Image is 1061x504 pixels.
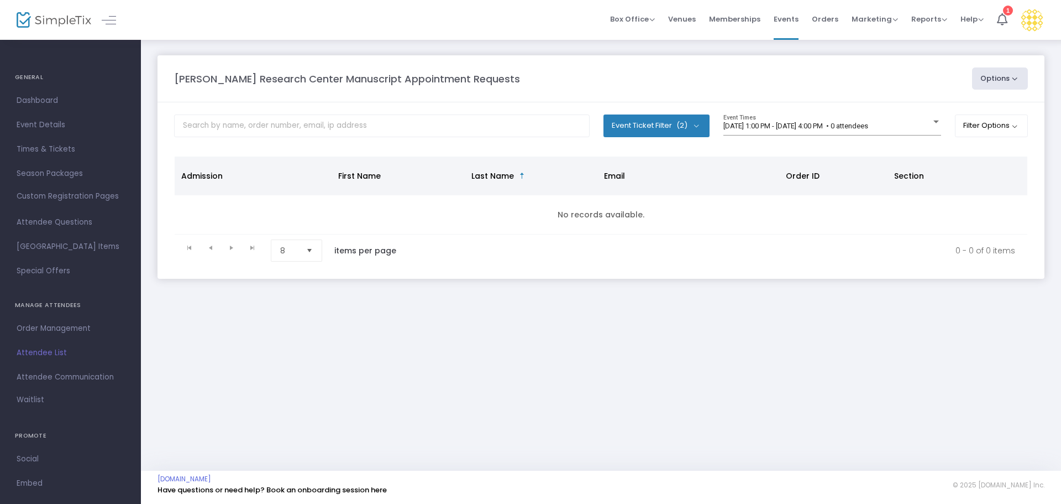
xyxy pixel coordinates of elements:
span: Custom Registration Pages [17,191,119,202]
span: Event Details [17,118,124,132]
span: [DATE] 1:00 PM - [DATE] 4:00 PM • 0 attendees [723,122,868,130]
span: Sortable [518,172,527,180]
span: First Name [338,170,381,181]
span: Orders [812,5,838,33]
button: Select [302,240,317,261]
div: 1 [1003,6,1013,15]
button: Filter Options [955,115,1028,137]
span: © 2025 [DOMAIN_NAME] Inc. [953,481,1044,490]
span: Last Name [471,170,514,181]
div: Data table [175,157,1027,235]
span: [GEOGRAPHIC_DATA] Items [17,240,124,254]
span: Order Management [17,321,124,336]
span: Attendee Questions [17,215,124,230]
h4: PROMOTE [15,425,126,447]
span: Marketing [852,14,898,24]
span: Attendee Communication [17,370,124,385]
span: Waitlist [17,394,44,406]
span: Box Office [610,14,655,24]
span: Order ID [786,170,820,181]
h4: MANAGE ATTENDEES [15,294,126,316]
kendo-pager-info: 0 - 0 of 0 items [419,240,1015,262]
span: Social [17,452,124,466]
button: Event Ticket Filter(2) [603,115,710,137]
span: Admission [181,170,223,181]
label: items per page [334,245,396,256]
span: Times & Tickets [17,142,124,157]
a: [DOMAIN_NAME] [157,475,211,484]
a: Have questions or need help? Book an onboarding session here [157,485,387,495]
span: Venues [668,5,696,33]
m-panel-title: [PERSON_NAME] Research Center Manuscript Appointment Requests [174,71,520,86]
button: Options [972,67,1028,90]
span: 8 [280,245,297,256]
td: No records available. [175,195,1027,235]
span: Events [774,5,799,33]
span: (2) [676,121,687,130]
span: Memberships [709,5,760,33]
span: Reports [911,14,947,24]
span: Section [894,170,924,181]
input: Search by name, order number, email, ip address [174,115,590,137]
span: Attendee List [17,346,124,360]
span: Special Offers [17,264,124,278]
span: Email [604,170,625,181]
span: Season Packages [17,167,124,181]
span: Embed [17,476,124,491]
span: Dashboard [17,93,124,108]
span: Help [960,14,984,24]
h4: GENERAL [15,66,126,89]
